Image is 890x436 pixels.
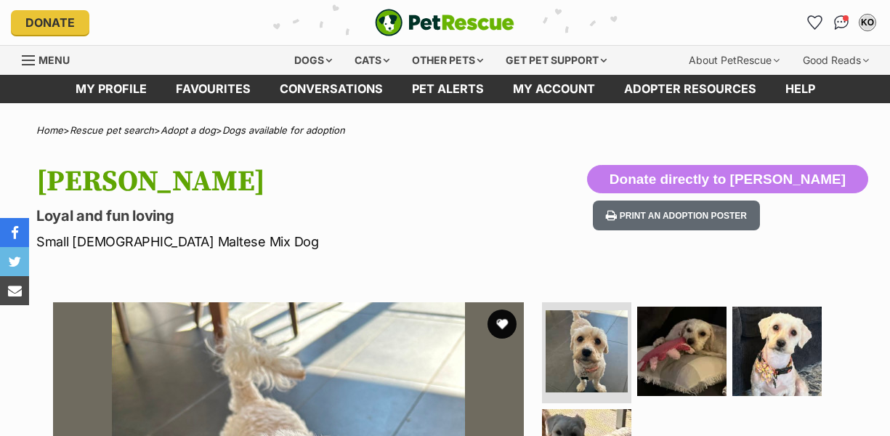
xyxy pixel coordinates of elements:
[402,46,493,75] div: Other pets
[22,46,80,72] a: Menu
[11,10,89,35] a: Donate
[375,9,514,36] img: logo-e224e6f780fb5917bec1dbf3a21bbac754714ae5b6737aabdf751b685950b380.svg
[804,11,879,34] ul: Account quick links
[36,206,544,226] p: Loyal and fun loving
[265,75,397,103] a: conversations
[804,11,827,34] a: Favourites
[222,124,345,136] a: Dogs available for adoption
[39,54,70,66] span: Menu
[488,310,517,339] button: favourite
[679,46,790,75] div: About PetRescue
[856,11,879,34] button: My account
[834,15,849,30] img: chat-41dd97257d64d25036548639549fe6c8038ab92f7586957e7f3b1b290dea8141.svg
[793,46,879,75] div: Good Reads
[771,75,830,103] a: Help
[284,46,342,75] div: Dogs
[36,232,544,251] p: Small [DEMOGRAPHIC_DATA] Maltese Mix Dog
[36,165,544,198] h1: [PERSON_NAME]
[546,310,628,392] img: Photo of Lucy
[610,75,771,103] a: Adopter resources
[637,307,727,396] img: Photo of Lucy
[587,165,868,194] button: Donate directly to [PERSON_NAME]
[498,75,610,103] a: My account
[36,124,63,136] a: Home
[61,75,161,103] a: My profile
[593,201,760,230] button: Print an adoption poster
[375,9,514,36] a: PetRescue
[732,307,822,396] img: Photo of Lucy
[344,46,400,75] div: Cats
[161,124,216,136] a: Adopt a dog
[860,15,875,30] div: KO
[495,46,617,75] div: Get pet support
[830,11,853,34] a: Conversations
[161,75,265,103] a: Favourites
[70,124,154,136] a: Rescue pet search
[397,75,498,103] a: Pet alerts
